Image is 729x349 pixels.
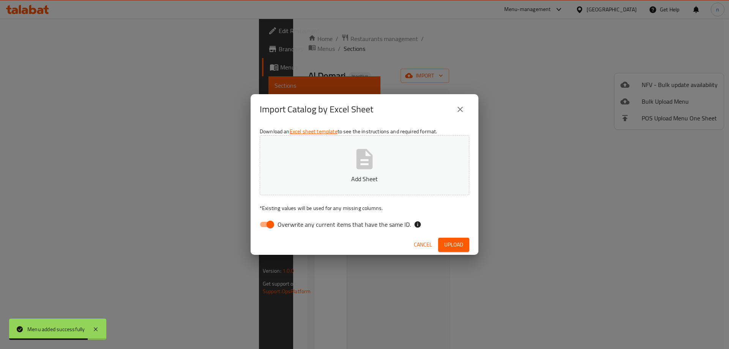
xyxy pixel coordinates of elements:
[290,126,338,136] a: Excel sheet template
[271,174,458,183] p: Add Sheet
[414,221,421,228] svg: If the overwrite option isn't selected, then the items that match an existing ID will be ignored ...
[451,100,469,118] button: close
[278,220,411,229] span: Overwrite any current items that have the same ID.
[260,135,469,195] button: Add Sheet
[260,204,469,212] p: Existing values will be used for any missing columns.
[251,125,478,235] div: Download an to see the instructions and required format.
[438,238,469,252] button: Upload
[414,240,432,250] span: Cancel
[260,103,373,115] h2: Import Catalog by Excel Sheet
[444,240,463,250] span: Upload
[411,238,435,252] button: Cancel
[27,325,85,333] div: Menu added successfully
